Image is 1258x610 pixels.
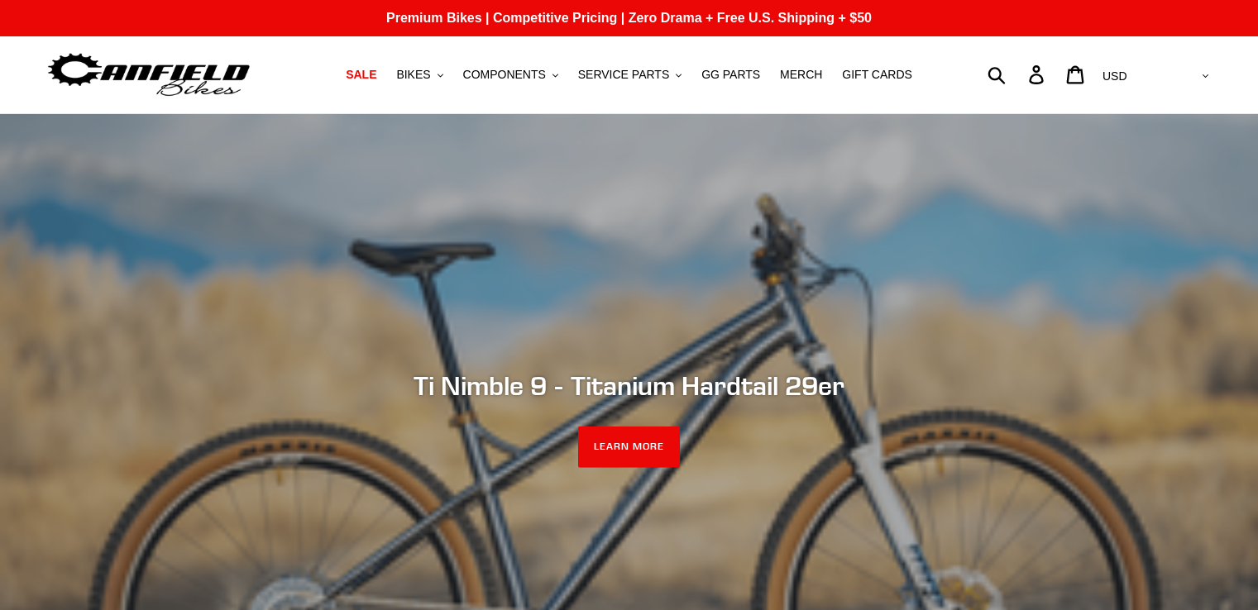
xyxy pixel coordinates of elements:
input: Search [997,56,1039,93]
span: GIFT CARDS [842,68,912,82]
a: LEARN MORE [578,427,680,468]
a: MERCH [772,64,830,86]
button: SERVICE PARTS [570,64,690,86]
span: GG PARTS [701,68,760,82]
a: SALE [337,64,385,86]
h2: Ti Nimble 9 - Titanium Hardtail 29er [179,369,1080,401]
span: SALE [346,68,376,82]
span: BIKES [396,68,430,82]
button: COMPONENTS [455,64,567,86]
img: Canfield Bikes [45,49,252,101]
button: BIKES [388,64,451,86]
span: COMPONENTS [463,68,546,82]
span: MERCH [780,68,822,82]
a: GG PARTS [693,64,768,86]
a: GIFT CARDS [834,64,921,86]
span: SERVICE PARTS [578,68,669,82]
